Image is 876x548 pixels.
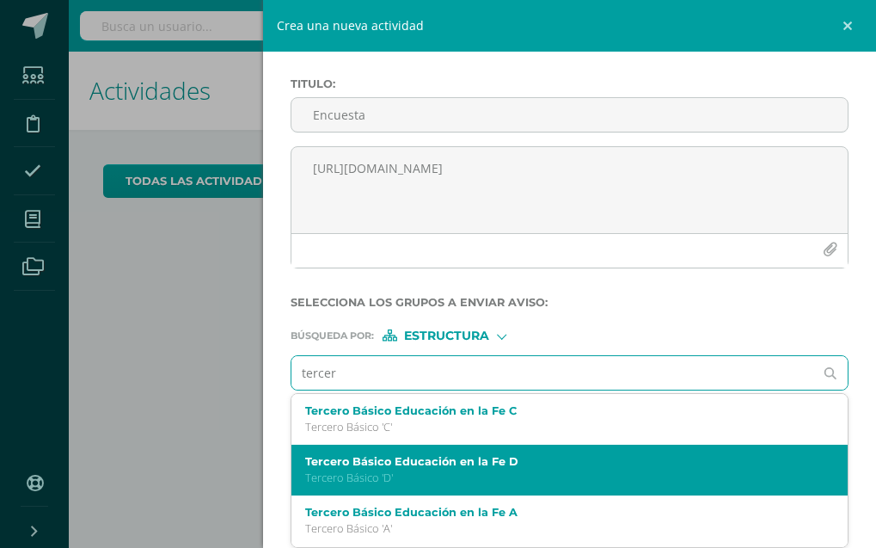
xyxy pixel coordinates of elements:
[291,77,848,90] label: Titulo :
[305,420,811,434] p: Tercero Básico 'C'
[305,455,811,468] label: Tercero Básico Educación en la Fe D
[404,331,489,341] span: Estructura
[291,147,848,233] textarea: [URL][DOMAIN_NAME]
[305,506,811,519] label: Tercero Básico Educación en la Fe A
[305,521,811,536] p: Tercero Básico 'A'
[291,356,814,390] input: Ej. Primero primaria
[305,404,811,417] label: Tercero Básico Educación en la Fe C
[291,296,848,309] label: Selecciona los grupos a enviar aviso :
[291,98,848,132] input: Titulo
[291,331,374,341] span: Búsqueda por :
[305,471,811,485] p: Tercero Básico 'D'
[383,329,512,342] div: [object Object]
